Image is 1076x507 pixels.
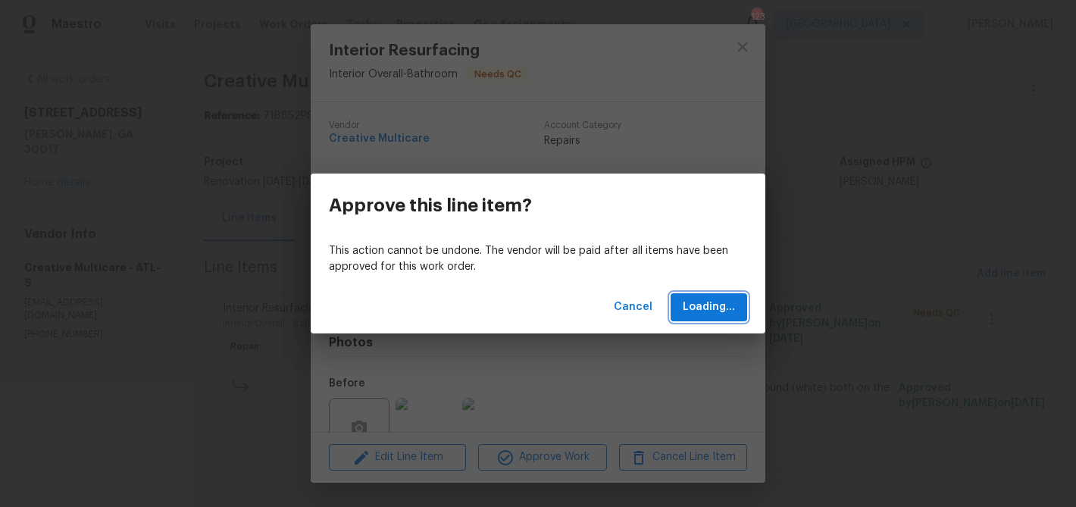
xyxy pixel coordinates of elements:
[614,298,652,317] span: Cancel
[329,243,747,275] p: This action cannot be undone. The vendor will be paid after all items have been approved for this...
[608,293,658,321] button: Cancel
[683,298,735,317] span: Loading...
[671,293,747,321] button: Loading...
[329,195,532,216] h3: Approve this line item?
